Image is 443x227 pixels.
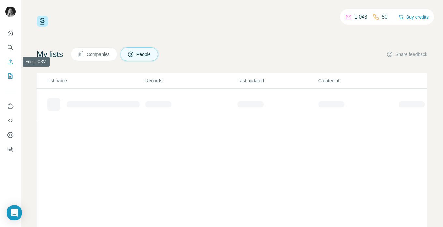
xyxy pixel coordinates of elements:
[5,42,16,53] button: Search
[7,205,22,220] div: Open Intercom Messenger
[398,12,429,21] button: Buy credits
[5,115,16,127] button: Use Surfe API
[5,70,16,82] button: My lists
[37,49,63,60] h4: My lists
[87,51,110,58] span: Companies
[382,13,388,21] p: 50
[5,100,16,112] button: Use Surfe on LinkedIn
[5,129,16,141] button: Dashboard
[237,77,318,84] p: Last updated
[386,51,427,58] button: Share feedback
[5,56,16,68] button: Enrich CSV
[37,16,48,27] img: Surfe Logo
[47,77,145,84] p: List name
[5,143,16,155] button: Feedback
[5,27,16,39] button: Quick start
[145,77,237,84] p: Records
[5,7,16,17] img: Avatar
[318,77,398,84] p: Created at
[136,51,151,58] span: People
[354,13,367,21] p: 1,043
